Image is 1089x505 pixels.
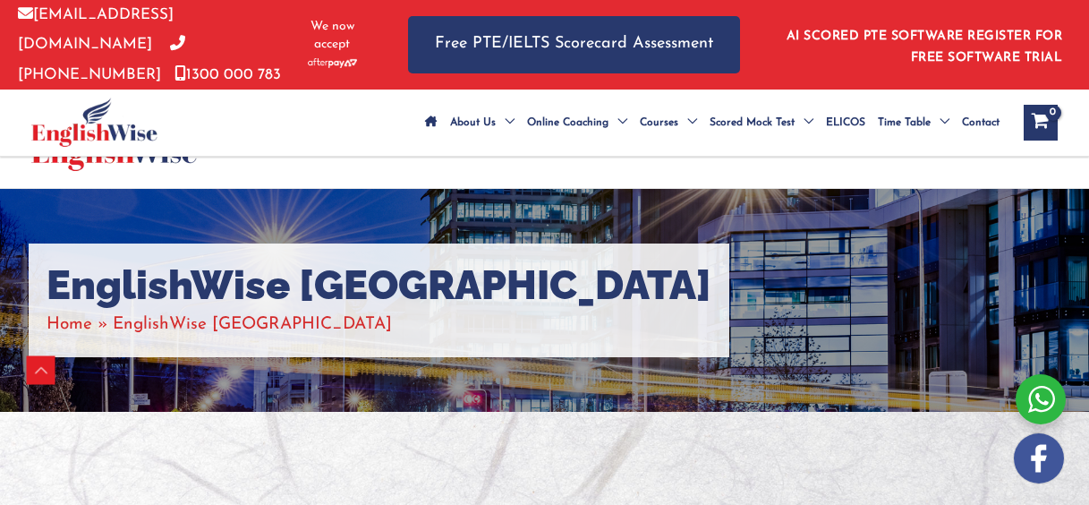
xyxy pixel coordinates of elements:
a: Home [47,316,92,333]
span: We now accept [301,18,363,54]
span: Menu Toggle [795,91,813,154]
span: Contact [962,91,1000,154]
a: AI SCORED PTE SOFTWARE REGISTER FOR FREE SOFTWARE TRIAL [787,30,1063,64]
span: Courses [640,91,678,154]
span: Online Coaching [527,91,608,154]
img: cropped-ew-logo [31,98,157,147]
a: CoursesMenu Toggle [634,91,703,154]
span: Menu Toggle [678,91,697,154]
a: Scored Mock TestMenu Toggle [703,91,820,154]
span: Menu Toggle [931,91,949,154]
a: [EMAIL_ADDRESS][DOMAIN_NAME] [18,7,174,52]
nav: Site Navigation: Main Menu [419,91,1006,154]
a: Time TableMenu Toggle [872,91,956,154]
span: Scored Mock Test [710,91,795,154]
a: ELICOS [820,91,872,154]
nav: Breadcrumbs [47,310,711,339]
span: About Us [450,91,496,154]
span: ELICOS [826,91,865,154]
a: Free PTE/IELTS Scorecard Assessment [408,16,740,73]
span: EnglishWise [GEOGRAPHIC_DATA] [113,316,392,333]
span: Menu Toggle [608,91,627,154]
a: Contact [956,91,1006,154]
h1: EnglishWise [GEOGRAPHIC_DATA] [47,261,711,310]
img: white-facebook.png [1014,433,1064,484]
aside: Header Widget 1 [776,15,1071,73]
a: Online CoachingMenu Toggle [521,91,634,154]
a: 1300 000 783 [174,67,281,82]
img: Afterpay-Logo [308,58,357,68]
a: [PHONE_NUMBER] [18,37,185,81]
span: Menu Toggle [496,91,515,154]
a: View Shopping Cart, empty [1024,105,1058,141]
a: About UsMenu Toggle [444,91,521,154]
span: Time Table [878,91,931,154]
